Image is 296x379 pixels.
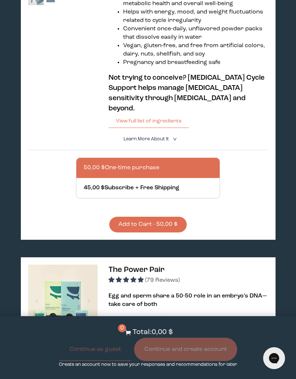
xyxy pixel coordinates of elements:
[59,361,237,368] p: Create an account now to save your responses and recommendations for later
[28,265,98,334] img: thumbnail image
[109,114,189,128] button: View full list of ingredients
[133,327,173,338] p: Total: 0,00 $
[123,58,268,67] li: Pregnancy and breastfeeding safe
[123,315,268,331] li: Formulated by fertility doctors to support egg and sperm quality
[59,338,131,361] button: Continue as guest
[123,25,268,42] li: Convenient once-daily, unflavored powder packs that dissolve easily in water
[259,345,289,372] iframe: Gorgias live chat messenger
[123,42,268,58] li: Vegan, gluten-free, and free from artificial colors, dairy, nuts, shellfish, and soy
[118,324,126,332] span: 0
[171,137,178,141] i: <
[124,136,172,143] summary: Learn More About it <
[109,266,164,274] span: The Power Pair
[109,293,267,307] strong: Egg and sperm share a 50-50 role in an embryo’s DNA—take care of both
[109,73,268,114] h3: Not trying to conceive? [MEDICAL_DATA] Cycle Support helps manage [MEDICAL_DATA] sensitivity thro...
[109,217,187,232] button: Add to Cart - 50,00 $
[124,137,169,141] span: Learn More About it
[145,277,180,283] span: (79 Reviews)
[134,338,237,361] button: Continue and create account
[123,8,268,25] li: Helps with energy, mood, and weight fluctuations related to cycle irregularity
[109,277,145,283] span: 4.92 stars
